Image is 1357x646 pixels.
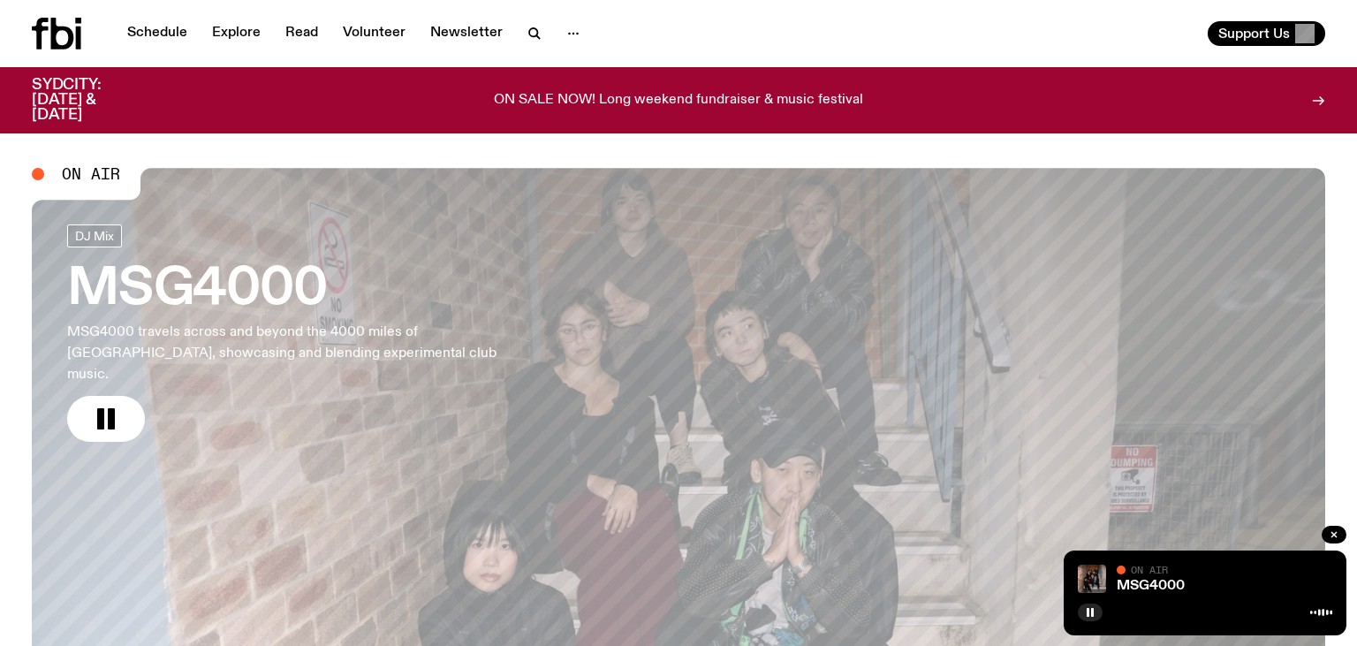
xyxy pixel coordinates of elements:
[332,21,416,46] a: Volunteer
[494,93,863,109] p: ON SALE NOW! Long weekend fundraiser & music festival
[1208,21,1325,46] button: Support Us
[275,21,329,46] a: Read
[67,224,519,442] a: MSG4000MSG4000 travels across and beyond the 4000 miles of [GEOGRAPHIC_DATA], showcasing and blen...
[420,21,513,46] a: Newsletter
[67,224,122,247] a: DJ Mix
[1117,579,1185,593] a: MSG4000
[1131,564,1168,575] span: On Air
[67,265,519,315] h3: MSG4000
[67,322,519,385] p: MSG4000 travels across and beyond the 4000 miles of [GEOGRAPHIC_DATA], showcasing and blending ex...
[117,21,198,46] a: Schedule
[62,166,120,182] span: On Air
[1218,26,1290,42] span: Support Us
[201,21,271,46] a: Explore
[75,229,114,242] span: DJ Mix
[32,78,145,123] h3: SYDCITY: [DATE] & [DATE]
